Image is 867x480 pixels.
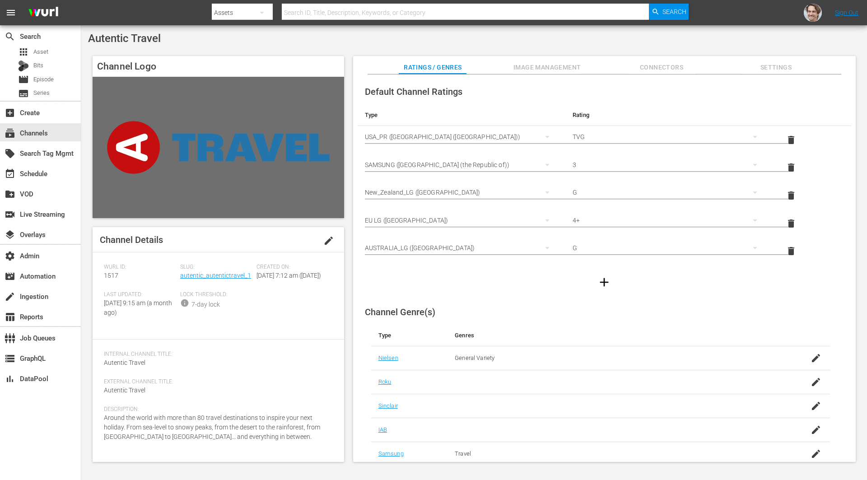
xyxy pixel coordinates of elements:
[365,152,558,177] div: SAMSUNG ([GEOGRAPHIC_DATA] (the Republic of))
[5,353,15,364] span: GraphQL
[104,406,328,413] span: Description:
[323,235,334,246] span: edit
[18,88,29,99] span: Series
[365,235,558,261] div: AUSTRALIA_LG ([GEOGRAPHIC_DATA])
[33,47,48,56] span: Asset
[88,32,161,45] span: Autentic Travel
[5,271,15,282] span: Automation
[18,74,29,85] span: Episode
[573,124,766,149] div: TVG
[104,291,176,298] span: Last Updated:
[180,291,252,298] span: Lock Threshold:
[573,152,766,177] div: 3
[256,272,321,279] span: [DATE] 7:12 am ([DATE])
[180,264,252,271] span: Slug:
[5,189,15,200] span: VOD
[358,104,851,265] table: simple table
[104,414,320,440] span: Around the world with more than 80 travel destinations to inspire your next holiday. From sea-lev...
[358,104,565,126] th: Type
[378,402,398,409] a: Sinclair
[33,61,43,70] span: Bits
[378,354,398,361] a: Nielsen
[786,190,797,201] span: delete
[33,89,50,98] span: Series
[5,209,15,220] span: Live Streaming
[5,312,15,322] span: Reports
[104,378,328,386] span: External Channel Title:
[649,4,689,20] button: Search
[786,218,797,229] span: delete
[513,62,581,73] span: Image Management
[93,77,344,218] img: Autentic Travel
[399,62,466,73] span: Ratings / Genres
[565,104,773,126] th: Rating
[371,325,447,346] th: Type
[318,230,340,252] button: edit
[786,162,797,173] span: delete
[804,4,822,22] img: photo.jpg
[447,325,779,346] th: Genres
[93,56,344,77] h4: Channel Logo
[5,107,15,118] span: Create
[742,62,810,73] span: Settings
[573,180,766,205] div: G
[365,208,558,233] div: EU LG ([GEOGRAPHIC_DATA])
[18,47,29,57] span: Asset
[786,135,797,145] span: delete
[365,86,462,97] span: Default Channel Ratings
[5,333,15,344] span: Job Queues
[104,299,172,316] span: [DATE] 9:15 am (a month ago)
[256,264,328,271] span: Created On:
[5,373,15,384] span: DataPool
[104,264,176,271] span: Wurl ID:
[780,213,802,234] button: delete
[191,300,220,309] div: 7-day lock
[104,387,145,394] span: Autentic Travel
[780,157,802,178] button: delete
[5,31,15,42] span: Search
[628,62,695,73] span: Connectors
[5,128,15,139] span: Channels
[5,251,15,261] span: Admin
[835,9,858,16] a: Sign Out
[18,61,29,71] div: Bits
[5,7,16,18] span: menu
[780,129,802,151] button: delete
[100,234,163,245] span: Channel Details
[780,185,802,206] button: delete
[378,450,404,457] a: Samsung
[5,168,15,179] span: Schedule
[104,351,328,358] span: Internal Channel Title:
[5,291,15,302] span: Ingestion
[365,180,558,205] div: New_Zealand_LG ([GEOGRAPHIC_DATA])
[573,235,766,261] div: G
[573,208,766,233] div: 4+
[180,298,189,308] span: info
[22,2,65,23] img: ans4CAIJ8jUAAAAAAAAAAAAAAAAAAAAAAAAgQb4GAAAAAAAAAAAAAAAAAAAAAAAAJMjXAAAAAAAAAAAAAAAAAAAAAAAAgAT5G...
[780,240,802,262] button: delete
[365,124,558,149] div: USA_PR ([GEOGRAPHIC_DATA] ([GEOGRAPHIC_DATA]))
[378,378,392,385] a: Roku
[104,272,118,279] span: 1517
[180,272,251,279] a: autentic_autentictravel_1
[104,359,145,366] span: Autentic Travel
[33,75,54,84] span: Episode
[5,229,15,240] span: Overlays
[786,246,797,256] span: delete
[662,4,686,20] span: Search
[5,148,15,159] span: Search Tag Mgmt
[378,426,387,433] a: IAB
[365,307,435,317] span: Channel Genre(s)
